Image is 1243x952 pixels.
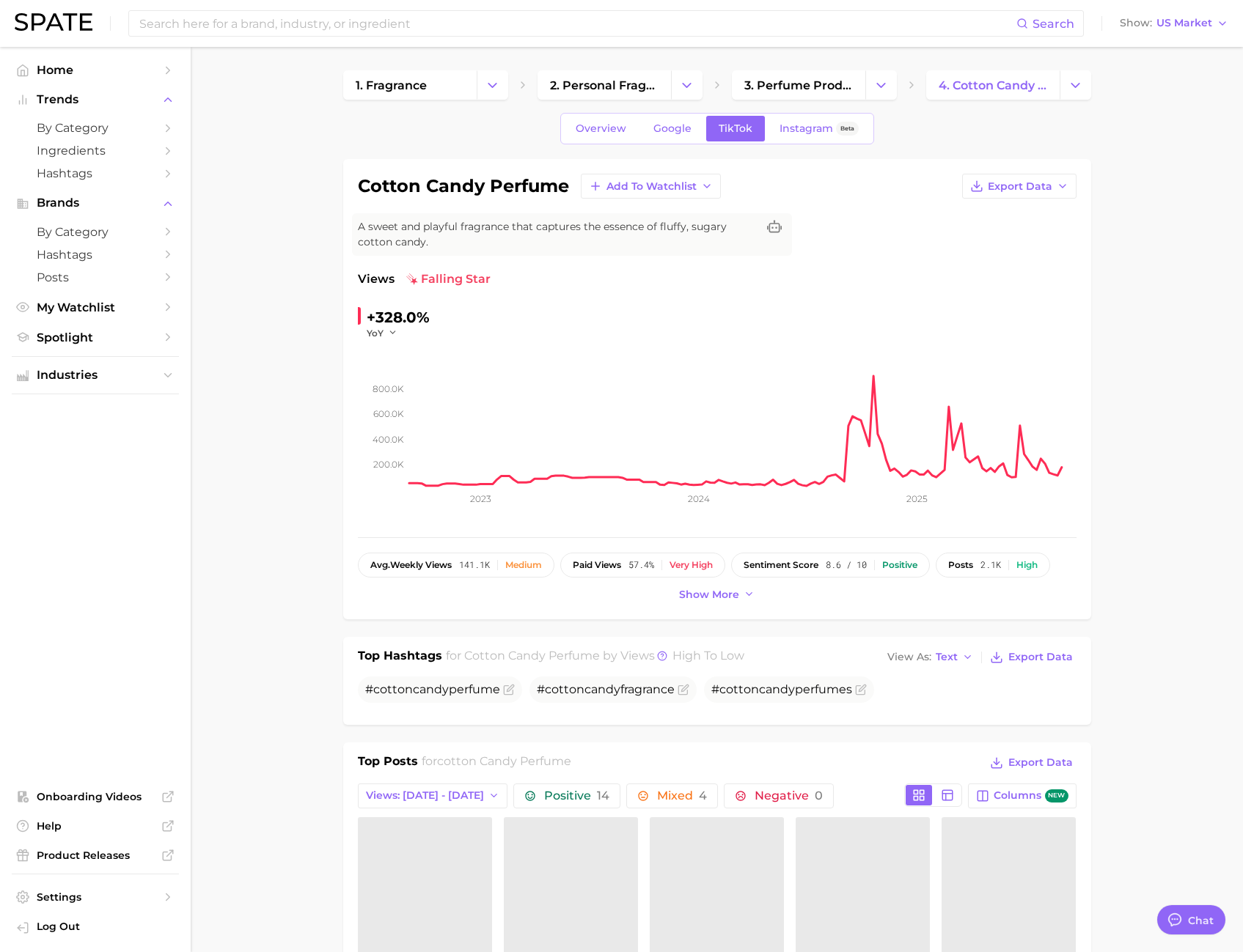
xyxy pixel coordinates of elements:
span: Mixed [657,790,707,802]
span: Export Data [988,180,1052,193]
h1: Top Posts [358,753,418,775]
span: # fragrance [537,682,675,696]
span: new [1045,789,1068,803]
span: cotton [373,682,413,696]
a: Posts [12,266,179,289]
span: Negative [755,790,823,802]
span: Add to Watchlist [606,180,697,193]
h2: for [422,753,571,775]
span: Positive [544,790,609,802]
button: sentiment score8.6 / 10Positive [731,553,930,578]
span: View As [887,653,931,661]
tspan: 400.0k [373,434,404,445]
button: Export Data [986,753,1076,773]
span: Brands [37,196,154,210]
span: My Watchlist [37,300,154,314]
a: 4. cotton candy perfume [926,70,1060,100]
a: Help [12,815,179,837]
a: Settings [12,886,179,908]
a: 1. fragrance [343,70,477,100]
button: Change Category [671,70,703,100]
a: Product Releases [12,844,179,866]
button: Show more [675,585,759,605]
button: Views: [DATE] - [DATE] [358,783,508,808]
span: 1. fragrance [356,78,427,92]
button: Add to Watchlist [581,174,721,199]
tspan: 2023 [469,493,491,504]
span: 8.6 / 10 [826,560,867,570]
span: Industries [37,369,154,382]
a: InstagramBeta [767,116,871,141]
span: candy [584,682,620,696]
div: Positive [882,560,917,570]
tspan: 2024 [687,493,709,504]
h1: cotton candy perfume [358,177,569,195]
span: Views [358,270,395,288]
span: Settings [37,890,154,904]
span: 2. personal fragrance [550,78,659,92]
button: YoY [367,327,398,339]
span: Search [1033,17,1074,31]
tspan: 600.0k [373,408,404,419]
span: Show [1120,19,1152,27]
span: paid views [573,560,621,570]
span: Beta [840,122,854,135]
span: Ingredients [37,144,154,158]
a: Hashtags [12,162,179,185]
span: 0 [815,789,823,802]
span: sentiment score [744,560,818,570]
a: Home [12,59,179,81]
span: cotton [719,682,759,696]
span: Onboarding Videos [37,790,154,803]
button: Change Category [477,70,508,100]
span: weekly views [370,560,452,570]
span: YoY [367,327,384,339]
button: Brands [12,192,179,214]
button: avg.weekly views141.1kMedium [358,553,554,578]
span: posts [948,560,973,570]
button: paid views57.4%Very high [560,553,725,578]
span: falling star [406,270,491,288]
a: 3. perfume products [732,70,865,100]
a: Google [641,116,704,141]
span: Export Data [1008,651,1073,663]
span: Help [37,819,154,833]
a: Log out. Currently logged in with e-mail jacob.demos@robertet.com. [12,915,179,940]
span: Overview [576,122,626,135]
img: falling star [406,273,418,285]
span: TikTok [719,122,752,135]
span: Hashtags [37,166,154,180]
span: cotton candy perfume [464,649,600,663]
a: by Category [12,117,179,139]
span: Home [37,63,154,77]
div: Medium [505,560,542,570]
span: Instagram [780,122,833,135]
span: Show more [679,588,739,601]
span: Text [936,653,958,661]
button: Flag as miscategorized or irrelevant [678,684,689,695]
tspan: 2025 [906,493,928,504]
span: candy [759,682,795,696]
span: 4. cotton candy perfume [939,78,1047,92]
tspan: 200.0k [373,459,404,470]
span: US Market [1156,19,1212,27]
span: Views: [DATE] - [DATE] [366,789,484,802]
button: Flag as miscategorized or irrelevant [855,684,867,695]
a: My Watchlist [12,296,179,319]
a: 2. personal fragrance [538,70,671,100]
h2: for by Views [446,647,744,668]
span: Log Out [37,920,167,933]
span: Hashtags [37,248,154,262]
h1: Top Hashtags [358,647,442,668]
a: Onboarding Videos [12,786,179,808]
span: 3. perfume products [744,78,853,92]
img: SPATE [15,13,92,31]
span: candy [413,682,449,696]
button: Industries [12,364,179,386]
button: Export Data [962,174,1077,199]
abbr: average [370,559,390,570]
span: Posts [37,270,154,284]
a: Ingredients [12,139,179,162]
span: perfume [449,682,500,696]
a: TikTok [706,116,765,141]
